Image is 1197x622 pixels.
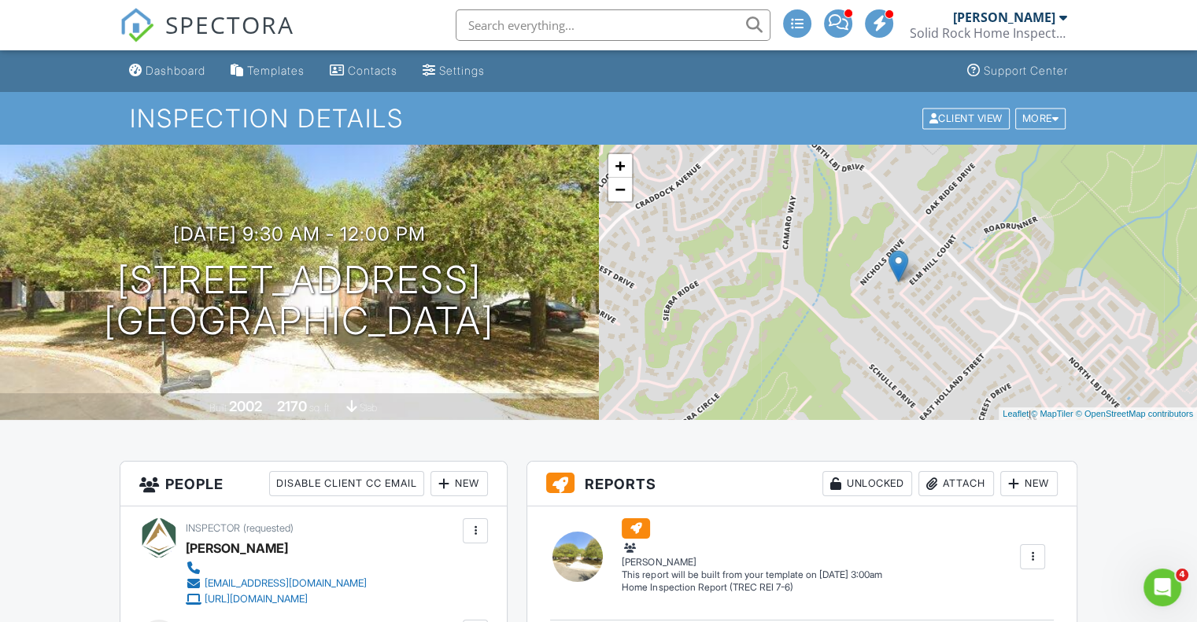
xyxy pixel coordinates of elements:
div: Solid Rock Home Inspections [910,25,1067,41]
h1: [STREET_ADDRESS] [GEOGRAPHIC_DATA] [104,259,494,343]
span: Built [209,402,227,414]
h1: Inspection Details [130,105,1067,132]
div: [PERSON_NAME] [622,540,881,569]
div: Templates [247,64,305,77]
h3: [DATE] 9:30 am - 12:00 pm [173,223,426,245]
div: Client View [922,108,1010,129]
a: [URL][DOMAIN_NAME] [186,591,367,607]
div: Unlocked [822,471,912,496]
div: This report will be built from your template on [DATE] 3:00am [622,569,881,581]
span: 4 [1176,569,1188,581]
a: © MapTiler [1031,409,1073,418]
a: Support Center [961,57,1074,86]
div: | [999,407,1197,421]
div: Support Center [984,64,1068,77]
span: slab [360,402,377,414]
a: Zoom in [608,154,632,178]
a: Leaflet [1003,409,1029,418]
a: Templates [224,57,311,86]
div: Contacts [348,64,397,77]
div: [PERSON_NAME] [953,9,1055,25]
div: More [1015,108,1066,129]
h3: People [120,462,507,506]
a: Dashboard [123,57,212,86]
div: [PERSON_NAME] [186,536,288,560]
div: Dashboard [146,64,205,77]
a: Settings [416,57,491,86]
input: Search everything... [456,9,770,41]
span: SPECTORA [165,8,294,41]
iframe: Intercom live chat [1143,569,1181,606]
div: New [1000,471,1058,496]
div: [EMAIL_ADDRESS][DOMAIN_NAME] [205,577,367,590]
span: Inspector [186,522,240,534]
a: Client View [921,112,1014,123]
div: [URL][DOMAIN_NAME] [205,593,308,605]
div: Home Inspection Report (TREC REI 7-6) [622,581,881,594]
h3: Reports [527,462,1077,506]
span: sq. ft. [309,402,331,414]
div: 2170 [277,398,307,414]
div: Settings [439,64,485,77]
div: New [430,471,488,496]
div: Disable Client CC Email [269,471,424,496]
a: © OpenStreetMap contributors [1076,409,1193,418]
a: [EMAIL_ADDRESS][DOMAIN_NAME] [186,576,367,591]
span: (requested) [243,522,294,534]
img: The Best Home Inspection Software - Spectora [120,8,154,42]
a: Contacts [323,57,404,86]
div: 2002 [229,398,262,414]
div: Attach [918,471,994,496]
a: SPECTORA [120,21,294,54]
a: Zoom out [608,178,632,201]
